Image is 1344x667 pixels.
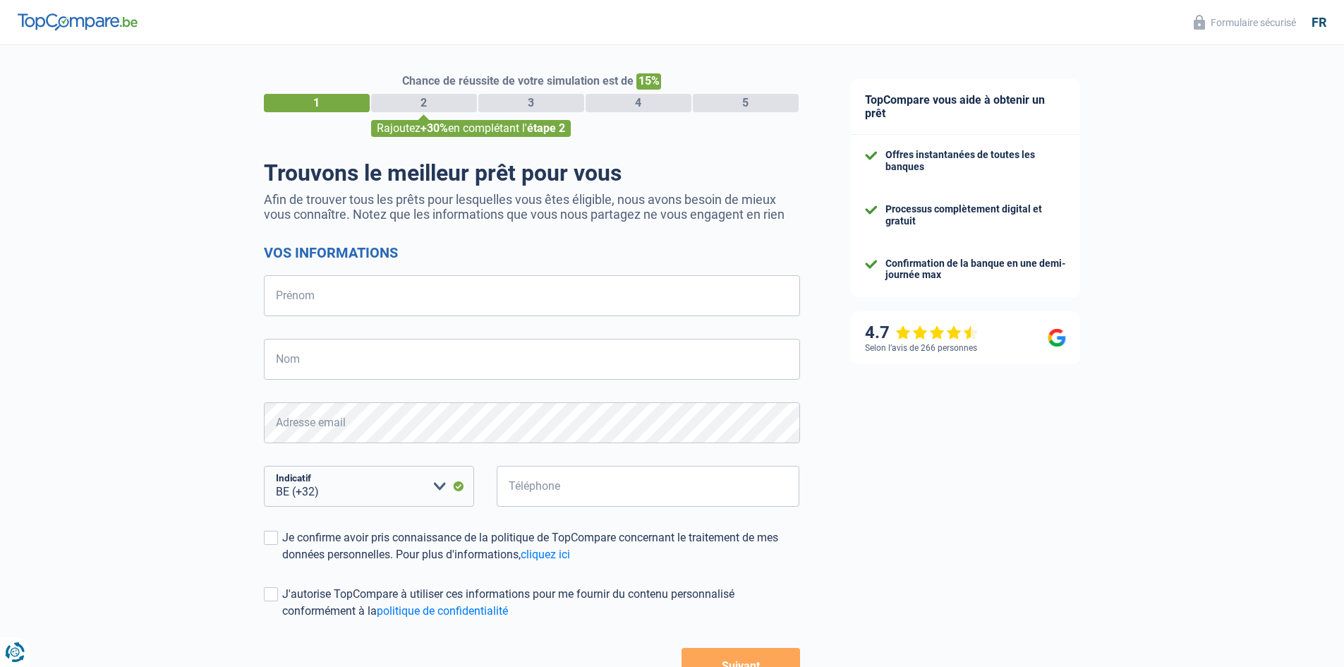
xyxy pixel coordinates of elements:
[885,258,1066,282] div: Confirmation de la banque en une demi-journée max
[521,548,570,561] a: cliquez ici
[865,343,977,353] div: Selon l’avis de 266 personnes
[885,203,1066,227] div: Processus complètement digital et gratuit
[420,121,448,135] span: +30%
[885,149,1066,173] div: Offres instantanées de toutes les banques
[865,323,979,343] div: 4.7
[282,529,800,563] div: Je confirme avoir pris connaissance de la politique de TopCompare concernant le traitement de mes...
[636,73,661,90] span: 15%
[586,94,691,112] div: 4
[851,79,1080,135] div: TopCompare vous aide à obtenir un prêt
[1185,11,1304,34] button: Formulaire sécurisé
[264,160,800,186] h1: Trouvons le meilleur prêt pour vous
[18,13,138,30] img: TopCompare Logo
[264,244,800,261] h2: Vos informations
[1312,15,1326,30] div: fr
[527,121,565,135] span: étape 2
[371,120,571,137] div: Rajoutez en complétant l'
[264,94,370,112] div: 1
[282,586,800,620] div: J'autorise TopCompare à utiliser ces informations pour me fournir du contenu personnalisé conform...
[478,94,584,112] div: 3
[264,192,800,222] p: Afin de trouver tous les prêts pour lesquelles vous êtes éligible, nous avons besoin de mieux vou...
[377,604,508,618] a: politique de confidentialité
[371,94,477,112] div: 2
[497,466,800,507] input: 401020304
[402,74,634,88] span: Chance de réussite de votre simulation est de
[693,94,799,112] div: 5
